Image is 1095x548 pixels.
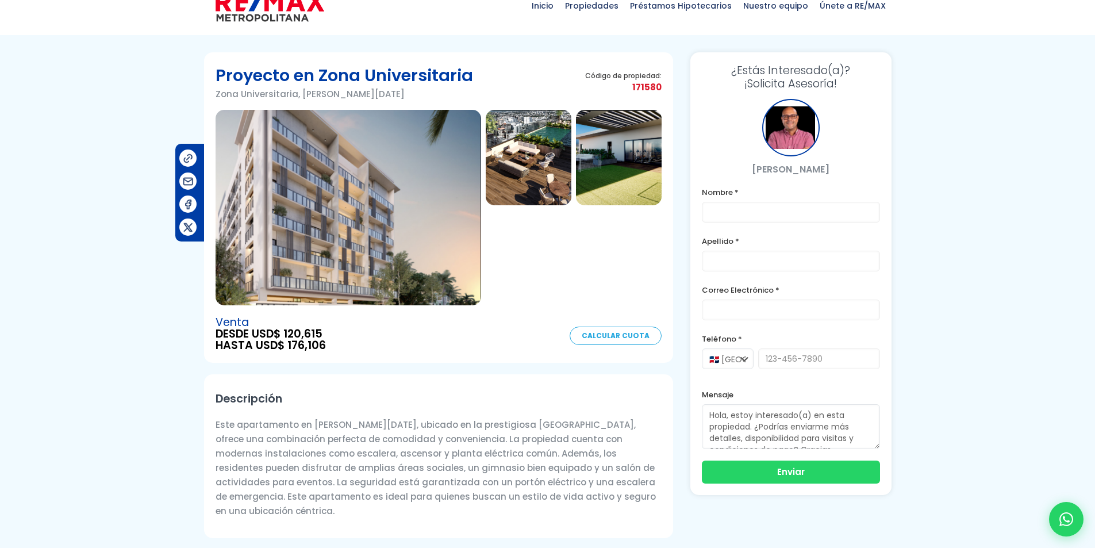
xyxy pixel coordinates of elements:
textarea: Hola, estoy interesado(a) en esta propiedad. ¿Podrías enviarme más detalles, disponibilidad para ... [702,404,880,449]
span: DESDE USD$ 120,615 [216,328,326,340]
label: Correo Electrónico * [702,283,880,297]
h3: ¡Solicita Asesoría! [702,64,880,90]
img: Proyecto en Zona Universitaria [216,110,481,305]
h1: Proyecto en Zona Universitaria [216,64,473,87]
span: 171580 [585,80,662,94]
label: Mensaje [702,388,880,402]
div: Julio Holguin [762,99,820,156]
input: 123-456-7890 [758,348,880,369]
label: Apellido * [702,234,880,248]
img: Proyecto en Zona Universitaria [576,110,662,205]
span: Código de propiedad: [585,71,662,80]
label: Nombre * [702,185,880,200]
p: [PERSON_NAME] [702,162,880,177]
p: Este apartamento en [PERSON_NAME][DATE], ubicado en la prestigiosa [GEOGRAPHIC_DATA], ofrece una ... [216,417,662,518]
img: Compartir [182,198,194,210]
span: HASTA USD$ 176,106 [216,340,326,351]
button: Enviar [702,461,880,484]
span: ¿Estás Interesado(a)? [702,64,880,77]
a: Calcular Cuota [570,327,662,345]
p: Zona Universitaria, [PERSON_NAME][DATE] [216,87,473,101]
img: Compartir [182,152,194,164]
h2: Descripción [216,386,662,412]
label: Teléfono * [702,332,880,346]
img: Compartir [182,175,194,187]
img: Compartir [182,221,194,233]
span: Venta [216,317,326,328]
img: Proyecto en Zona Universitaria [486,110,571,205]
